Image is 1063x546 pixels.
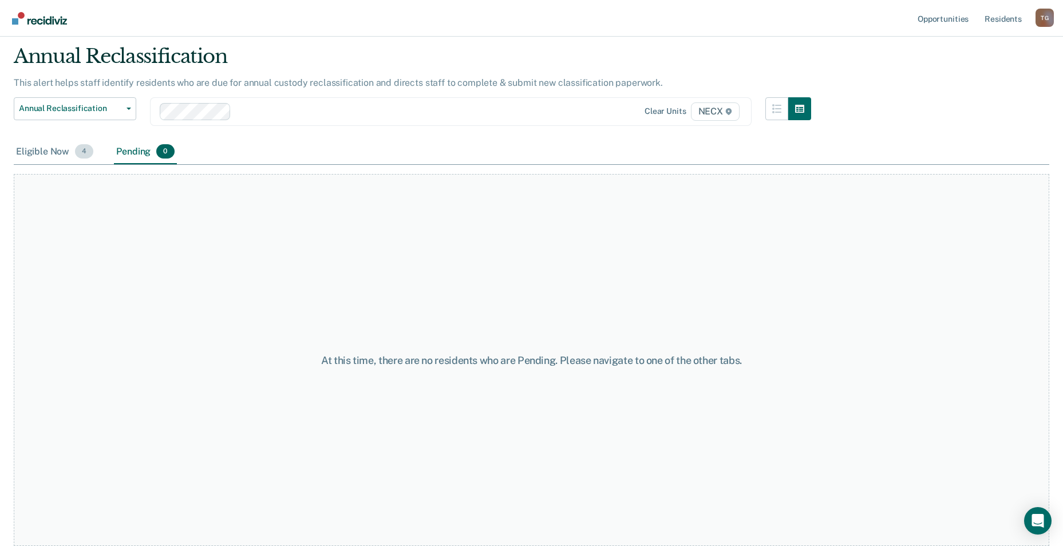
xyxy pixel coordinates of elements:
button: Profile dropdown button [1036,9,1054,27]
button: Annual Reclassification [14,97,136,120]
div: Pending0 [114,140,176,165]
div: Eligible Now4 [14,140,96,165]
img: Recidiviz [12,12,67,25]
div: Annual Reclassification [14,45,811,77]
p: This alert helps staff identify residents who are due for annual custody reclassification and dir... [14,77,663,88]
span: 0 [156,144,174,159]
div: Clear units [645,106,686,116]
div: T G [1036,9,1054,27]
span: NECX [691,102,740,121]
span: 4 [75,144,93,159]
div: Open Intercom Messenger [1024,507,1052,535]
span: Annual Reclassification [19,104,122,113]
div: At this time, there are no residents who are Pending. Please navigate to one of the other tabs. [273,354,791,367]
